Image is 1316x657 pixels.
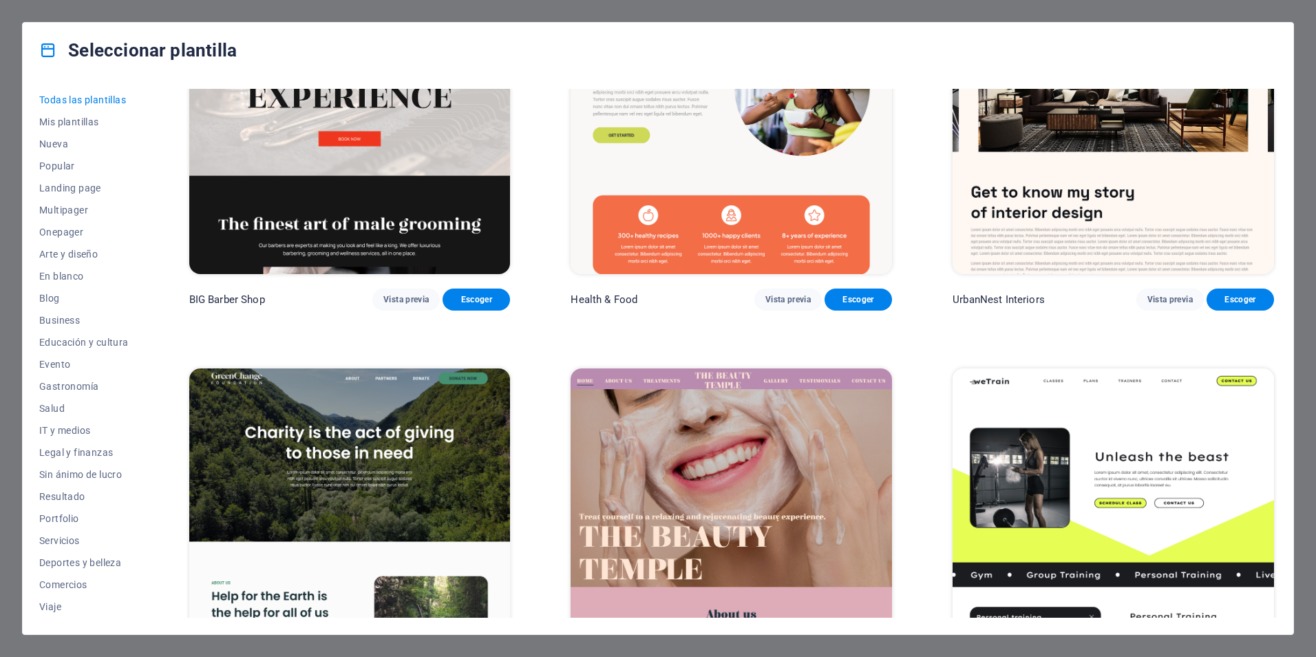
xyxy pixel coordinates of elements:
[39,337,129,348] span: Educación y cultura
[39,309,129,331] button: Business
[953,293,1045,306] p: UrbanNest Interiors
[39,508,129,530] button: Portfolio
[571,293,637,306] p: Health & Food
[39,133,129,155] button: Nueva
[39,419,129,441] button: IT y medios
[39,199,129,221] button: Multipager
[39,552,129,574] button: Deportes y belleza
[39,287,129,309] button: Blog
[39,574,129,596] button: Comercios
[765,294,811,305] span: Vista previa
[39,249,129,260] span: Arte y diseño
[39,94,129,105] span: Todas las plantillas
[39,227,129,238] span: Onepager
[39,177,129,199] button: Landing page
[1218,294,1263,305] span: Escoger
[39,160,129,171] span: Popular
[39,265,129,287] button: En blanco
[39,353,129,375] button: Evento
[39,579,129,590] span: Comercios
[39,535,129,546] span: Servicios
[39,375,129,397] button: Gastronomía
[39,271,129,282] span: En blanco
[39,221,129,243] button: Onepager
[39,441,129,463] button: Legal y finanzas
[454,294,499,305] span: Escoger
[39,138,129,149] span: Nueva
[754,289,822,311] button: Vista previa
[39,491,129,502] span: Resultado
[836,294,881,305] span: Escoger
[39,182,129,194] span: Landing page
[39,601,129,612] span: Viaje
[383,294,429,305] span: Vista previa
[39,111,129,133] button: Mis plantillas
[39,530,129,552] button: Servicios
[39,469,129,480] span: Sin ánimo de lucro
[189,293,265,306] p: BIG Barber Shop
[1136,289,1204,311] button: Vista previa
[39,205,129,216] span: Multipager
[39,557,129,568] span: Deportes y belleza
[39,596,129,618] button: Viaje
[39,513,129,524] span: Portfolio
[39,116,129,127] span: Mis plantillas
[39,315,129,326] span: Business
[39,89,129,111] button: Todas las plantillas
[825,289,892,311] button: Escoger
[39,425,129,436] span: IT y medios
[372,289,440,311] button: Vista previa
[39,463,129,486] button: Sin ánimo de lucro
[39,397,129,419] button: Salud
[443,289,510,311] button: Escoger
[39,243,129,265] button: Arte y diseño
[39,403,129,414] span: Salud
[1207,289,1274,311] button: Escoger
[39,381,129,392] span: Gastronomía
[39,486,129,508] button: Resultado
[39,39,237,61] h4: Seleccionar plantilla
[39,155,129,177] button: Popular
[1147,294,1193,305] span: Vista previa
[39,447,129,458] span: Legal y finanzas
[39,293,129,304] span: Blog
[39,331,129,353] button: Educación y cultura
[39,359,129,370] span: Evento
